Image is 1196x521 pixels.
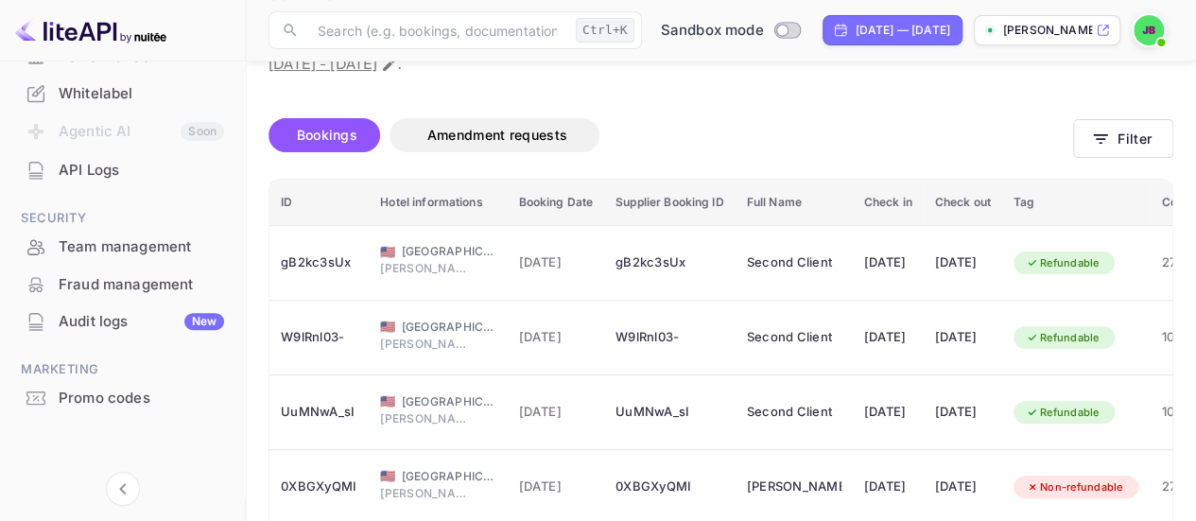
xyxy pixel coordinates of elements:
div: Audit logsNew [11,304,234,340]
img: Justin Bossi [1134,15,1164,45]
span: [GEOGRAPHIC_DATA] [402,468,496,485]
button: Filter [1073,119,1173,158]
div: Team management [59,236,224,258]
div: Whitelabel [11,76,234,113]
div: [DATE] [935,248,991,278]
div: [DATE] [864,397,912,427]
span: Amendment requests [427,127,567,143]
div: Second Client [747,322,841,353]
a: Promo codes [11,380,234,415]
button: Change date range [379,56,398,75]
span: [DATE] [519,402,594,423]
th: Check out [924,180,1002,226]
div: API Logs [59,160,224,182]
span: [PERSON_NAME] [380,260,475,277]
span: Marketing [11,359,234,380]
div: Ctrl+K [576,18,634,43]
a: Team management [11,229,234,264]
div: account-settings tabs [269,118,1073,152]
span: Security [11,208,234,229]
div: Refundable [1014,252,1112,275]
span: United States of America [380,395,395,408]
span: [PERSON_NAME] [380,410,475,427]
th: Tag [1002,180,1151,226]
div: Brian Savidge [747,472,841,502]
div: [DATE] [935,397,991,427]
span: [DATE] [519,477,594,497]
div: [DATE] [864,322,912,353]
div: Second Client [747,248,841,278]
th: Full Name [736,180,853,226]
div: Fraud management [11,267,234,304]
a: Performance [11,39,234,74]
th: Hotel informations [369,180,507,226]
span: [GEOGRAPHIC_DATA] [402,243,496,260]
span: [DATE] - [DATE] [269,55,377,75]
span: [GEOGRAPHIC_DATA] [402,393,496,410]
div: gB2kc3sUx [281,248,357,278]
span: [PERSON_NAME] [380,336,475,353]
div: UuMNwA_sI [281,397,357,427]
span: Bookings [297,127,357,143]
div: Whitelabel [59,83,224,105]
div: [DATE] [864,472,912,502]
div: W9lRnl03- [615,322,723,353]
div: Promo codes [59,388,224,409]
th: Booking Date [508,180,605,226]
div: New [184,313,224,330]
div: [DATE] [935,322,991,353]
div: API Logs [11,152,234,189]
img: LiteAPI logo [15,15,166,45]
button: Collapse navigation [106,472,140,506]
a: Whitelabel [11,76,234,111]
span: [GEOGRAPHIC_DATA] [402,319,496,336]
div: Team management [11,229,234,266]
p: [PERSON_NAME]-tdgkc.nui... [1003,22,1092,39]
div: W9lRnl03- [281,322,357,353]
div: gB2kc3sUx [615,248,723,278]
div: Refundable [1014,326,1112,350]
div: [DATE] [864,248,912,278]
div: 0XBGXyQMI [281,472,357,502]
div: Audit logs [59,311,224,333]
a: API Logs [11,152,234,187]
div: [DATE] [935,472,991,502]
div: Refundable [1014,401,1112,425]
th: Supplier Booking ID [604,180,735,226]
input: Search (e.g. bookings, documentation) [306,11,568,49]
span: United States of America [380,470,395,482]
span: [DATE] [519,327,594,348]
a: Fraud management [11,267,234,302]
span: United States of America [380,246,395,258]
span: Sandbox mode [661,20,764,42]
th: Check in [853,180,924,226]
div: UuMNwA_sI [615,397,723,427]
span: [PERSON_NAME] [380,485,475,502]
div: Second Client [747,397,841,427]
span: United States of America [380,321,395,333]
div: Promo codes [11,380,234,417]
div: Fraud management [59,274,224,296]
span: [DATE] [519,252,594,273]
div: Non-refundable [1014,476,1135,499]
th: ID [269,180,369,226]
div: [DATE] — [DATE] [856,22,950,39]
div: Switch to Production mode [653,20,807,42]
div: 0XBGXyQMI [615,472,723,502]
a: Audit logsNew [11,304,234,339]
